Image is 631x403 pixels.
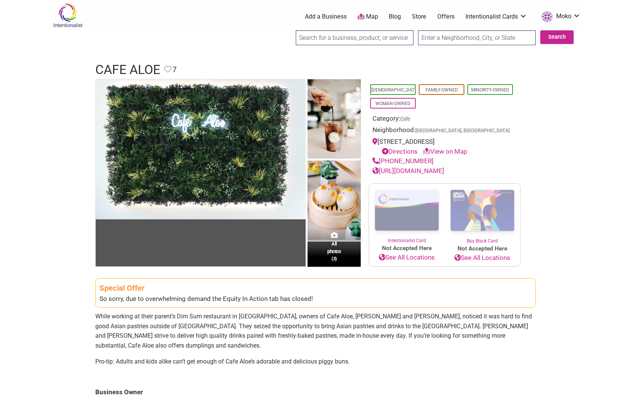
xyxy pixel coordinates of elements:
a: Intentionalist Card [369,184,445,244]
a: Add a Business [305,13,347,21]
img: Intentionalist Card [369,184,445,237]
p: While working at their parent’s Dim Sum restaurant in [GEOGRAPHIC_DATA], owners of Cafe Aloe, [PE... [95,312,536,350]
span: 7 [172,64,177,76]
a: Store [412,13,426,21]
a: [DEMOGRAPHIC_DATA]-Owned [371,87,415,102]
input: Search for a business, product, or service [296,30,413,45]
a: Cafe [400,116,410,122]
span: [GEOGRAPHIC_DATA], [GEOGRAPHIC_DATA] [415,128,510,133]
a: Buy Black Card [445,184,520,244]
a: Minority-Owned [471,87,509,93]
img: Intentionalist [50,3,86,28]
a: View on Map [423,148,467,155]
a: Intentionalist Cards [465,13,527,21]
img: Buy Black Card [445,184,520,238]
a: Woman-Owned [375,101,410,106]
p: Pro-tip: Adults and kids alike can’t get enough of Cafe Aloe’s adorable and delicious piggy buns. [95,357,536,367]
a: Family-Owned [426,87,458,93]
a: Directions [382,148,418,155]
span: Not Accepted Here [445,244,520,253]
div: Special Offer [99,282,532,294]
a: See All Locations [445,253,520,263]
div: Neighborhood: [372,125,517,137]
span: Not Accepted Here [369,244,445,253]
i: Favorite [164,66,172,73]
a: [PHONE_NUMBER] [372,157,434,165]
div: So sorry, due to overwhelming demand the Equity In Action tab has closed! [99,294,532,304]
div: [STREET_ADDRESS] [372,137,517,156]
a: Offers [437,13,454,21]
input: Enter a Neighborhood, City, or State [418,30,536,45]
a: Map [358,13,378,21]
div: Category: [372,114,517,126]
a: Blog [389,13,401,21]
button: Search [540,30,574,44]
h1: Cafe Aloe [95,61,160,79]
span: All photos (3) [327,240,341,262]
a: Moko [538,10,581,24]
a: [URL][DOMAIN_NAME] [372,167,444,175]
a: See All Locations [369,253,445,263]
